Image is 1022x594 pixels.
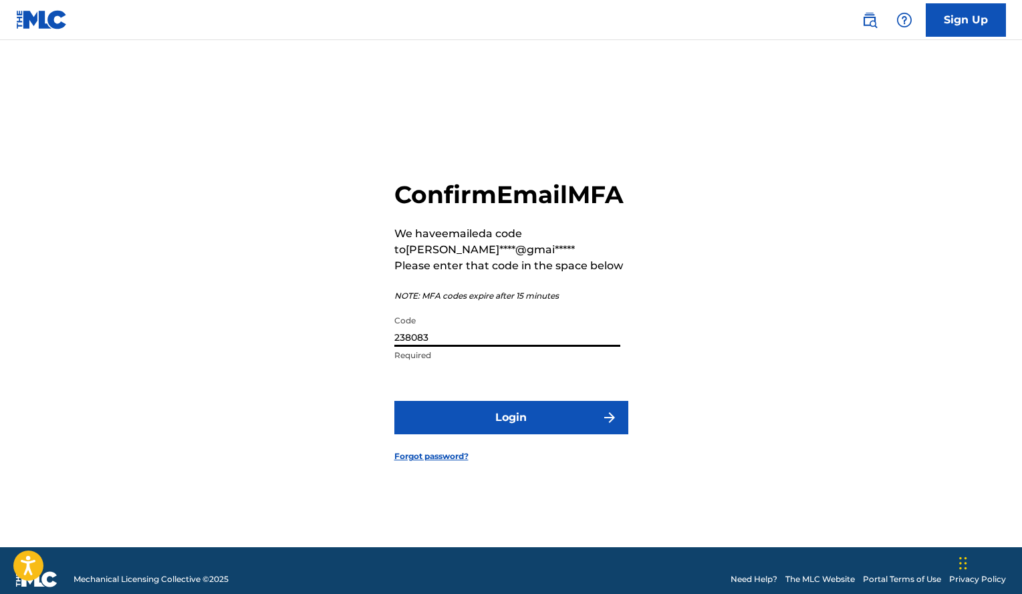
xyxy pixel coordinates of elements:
[926,3,1006,37] a: Sign Up
[891,7,918,33] div: Help
[731,573,777,585] a: Need Help?
[394,450,469,462] a: Forgot password?
[394,226,628,258] p: We have emailed a code to [PERSON_NAME]****@gmai*****
[394,290,628,302] p: NOTE: MFA codes expire after 15 minutes
[863,573,941,585] a: Portal Terms of Use
[394,349,620,361] p: Required
[394,401,628,434] button: Login
[955,530,1022,594] iframe: Chat Widget
[785,573,855,585] a: The MLC Website
[74,573,229,585] span: Mechanical Licensing Collective © 2025
[394,258,628,274] p: Please enter that code in the space below
[856,7,883,33] a: Public Search
[896,12,912,28] img: help
[949,573,1006,585] a: Privacy Policy
[862,12,878,28] img: search
[602,410,618,426] img: f7272a7cc735f4ea7f67.svg
[959,543,967,583] div: Drag
[394,180,628,210] h2: Confirm Email MFA
[16,571,57,587] img: logo
[16,10,68,29] img: MLC Logo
